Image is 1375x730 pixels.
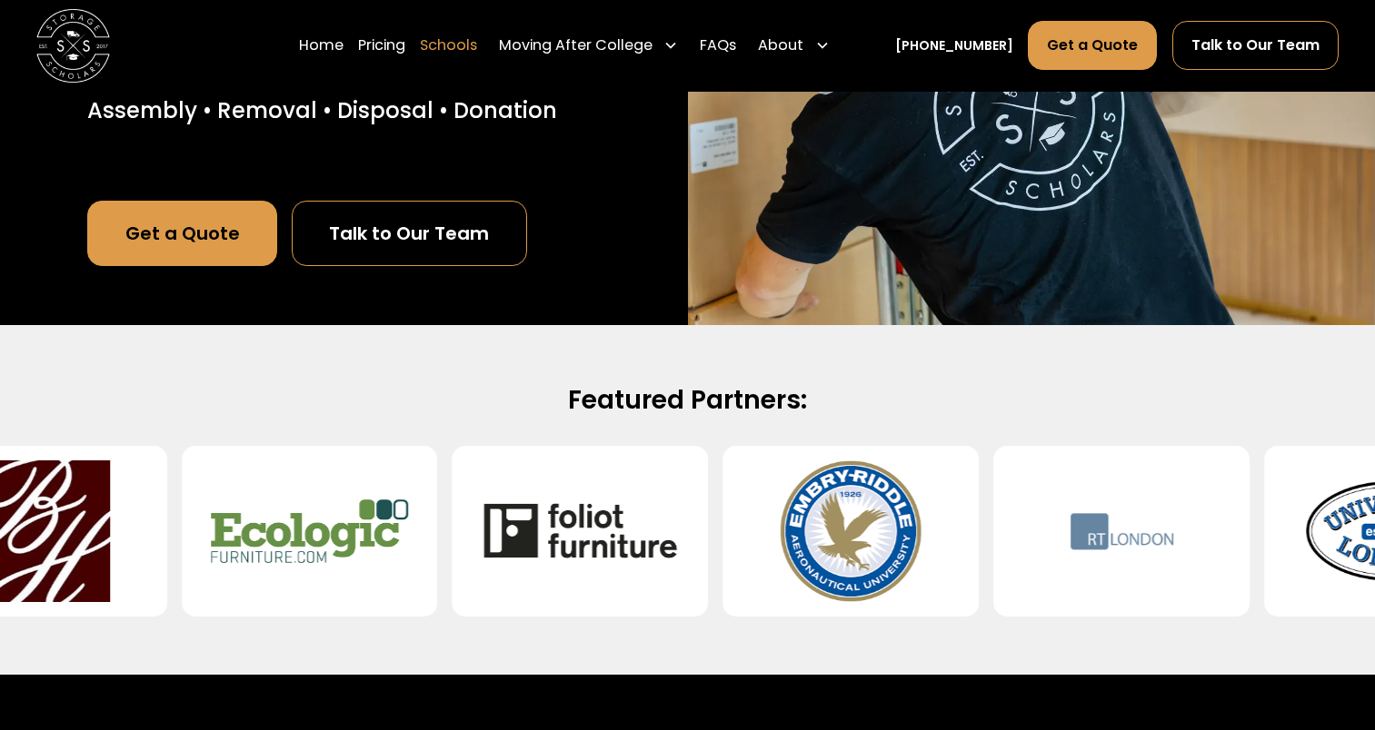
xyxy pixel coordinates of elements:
a: Talk to Our Team [1172,21,1339,70]
h2: Featured Partners: [102,383,1272,417]
img: Foliot Furniture [482,460,679,602]
img: RT London [1022,460,1220,602]
img: Embry Riddle Aeronautical University [752,460,950,602]
a: Schools [420,20,477,71]
a: Get a Quote [1028,21,1157,70]
a: Get a Quote [87,201,277,266]
div: Moving After College [499,35,653,56]
p: Warehousing • Freight • Storage • Install • Assembly • Removal • Disposal • Donation [87,62,600,127]
a: [PHONE_NUMBER] [895,36,1013,55]
a: Pricing [358,20,405,71]
img: Storage Scholars main logo [36,9,110,83]
div: About [758,35,803,56]
div: Moving After College [492,20,685,71]
a: Home [299,20,344,71]
div: About [751,20,836,71]
a: FAQs [700,20,736,71]
img: Ecologic Furniture [211,460,408,602]
a: Talk to Our Team [292,201,527,266]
